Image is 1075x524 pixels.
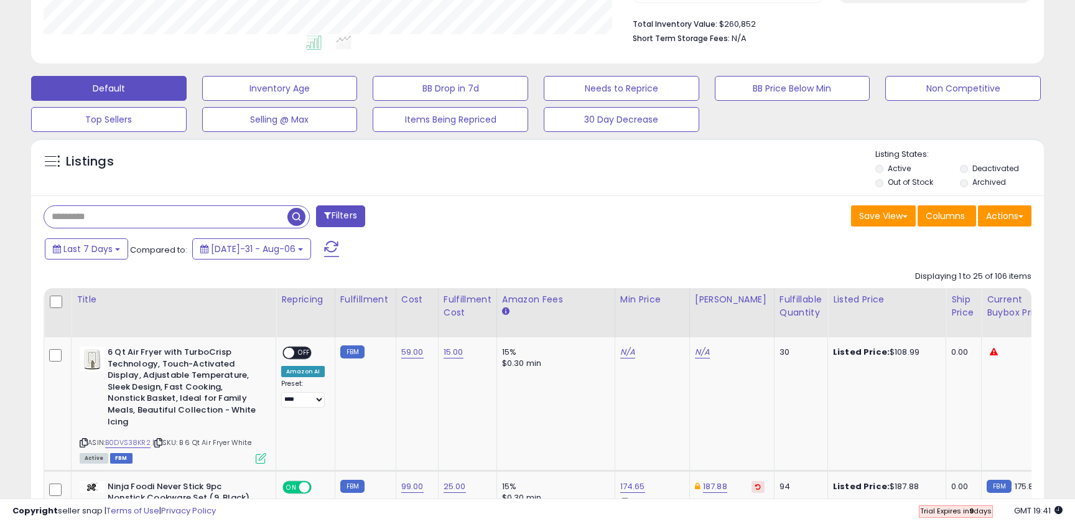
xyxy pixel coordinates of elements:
button: Last 7 Days [45,238,128,260]
div: Fulfillment [340,293,391,306]
button: Actions [978,205,1031,227]
div: 15% [502,481,605,492]
small: FBM [987,480,1011,493]
div: Min Price [620,293,684,306]
div: $108.99 [833,347,936,358]
li: $260,852 [633,16,1022,30]
div: Fulfillment Cost [444,293,491,319]
button: Non Competitive [885,76,1041,101]
button: Default [31,76,187,101]
span: Trial Expires in days [920,506,992,516]
button: BB Drop in 7d [373,76,528,101]
p: Listing States: [875,149,1043,161]
div: $0.30 min [502,358,605,369]
button: Needs to Reprice [544,76,699,101]
div: Current Buybox Price [987,293,1051,319]
span: Last 7 Days [63,243,113,255]
span: [DATE]-31 - Aug-06 [211,243,296,255]
div: 0.00 [951,481,972,492]
span: N/A [732,32,747,44]
label: Out of Stock [888,177,933,187]
span: OFF [294,348,314,358]
small: FBM [340,345,365,358]
b: Short Term Storage Fees: [633,33,730,44]
div: ASIN: [80,347,266,462]
b: Ninja Foodi Never Stick 9pc Nonstick Cookware Set (9, Black) [108,481,259,507]
img: 31tXKhDHFxL._SL40_.jpg [80,481,105,493]
a: B0DVS38KR2 [105,437,151,448]
button: Filters [316,205,365,227]
label: Deactivated [972,163,1019,174]
button: BB Price Below Min [715,76,870,101]
button: Inventory Age [202,76,358,101]
button: 30 Day Decrease [544,107,699,132]
label: Active [888,163,911,174]
a: 174.65 [620,480,645,493]
span: FBM [110,453,133,464]
a: 99.00 [401,480,424,493]
b: 9 [969,506,974,516]
div: 0.00 [951,347,972,358]
b: 6 Qt Air Fryer with TurboCrisp Technology, Touch-Activated Display, Adjustable Temperature, Sleek... [108,347,259,431]
button: Selling @ Max [202,107,358,132]
b: Listed Price: [833,346,890,358]
a: N/A [620,346,635,358]
img: 31c9+kZoMxL._SL40_.jpg [80,347,105,372]
button: [DATE]-31 - Aug-06 [192,238,311,260]
div: 94 [779,481,818,492]
span: 2025-08-14 19:41 GMT [1014,505,1063,517]
div: Displaying 1 to 25 of 106 items [915,271,1031,283]
div: Repricing [281,293,330,306]
strong: Copyright [12,505,58,517]
span: All listings currently available for purchase on Amazon [80,453,108,464]
div: Title [77,293,271,306]
h5: Listings [66,153,114,171]
div: Ship Price [951,293,976,319]
div: [PERSON_NAME] [695,293,769,306]
span: | SKU: B 6 Qt Air Fryer White [152,437,251,447]
a: Terms of Use [106,505,159,517]
small: FBM [340,480,365,493]
button: Save View [851,205,916,227]
span: 175.81 [1015,480,1036,492]
span: Columns [926,210,965,222]
label: Archived [972,177,1006,187]
span: Compared to: [130,244,187,256]
div: Listed Price [833,293,941,306]
div: seller snap | | [12,505,216,517]
small: Amazon Fees. [502,306,510,317]
a: 187.88 [703,480,727,493]
div: Amazon Fees [502,293,610,306]
button: Top Sellers [31,107,187,132]
a: N/A [695,346,710,358]
a: 25.00 [444,480,466,493]
div: Amazon AI [281,366,325,377]
div: Fulfillable Quantity [779,293,822,319]
span: ON [284,482,299,492]
div: 30 [779,347,818,358]
div: 15% [502,347,605,358]
div: $187.88 [833,481,936,492]
a: Privacy Policy [161,505,216,517]
b: Total Inventory Value: [633,19,717,29]
b: Listed Price: [833,480,890,492]
div: Cost [401,293,433,306]
button: Columns [918,205,976,227]
button: Items Being Repriced [373,107,528,132]
div: Preset: [281,380,325,408]
a: 59.00 [401,346,424,358]
a: 15.00 [444,346,463,358]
